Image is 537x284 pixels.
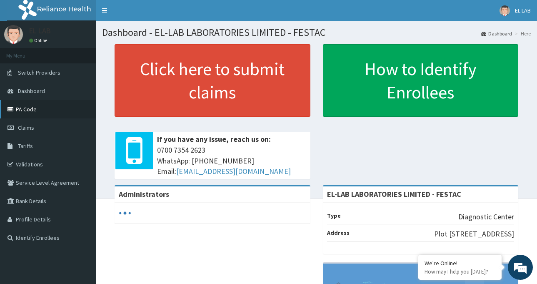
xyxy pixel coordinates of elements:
p: EL LAB [29,27,51,35]
a: How to Identify Enrollees [323,44,519,117]
span: 0700 7354 2623 WhatsApp: [PHONE_NUMBER] Email: [157,145,306,177]
h1: Dashboard - EL-LAB LABORATORIES LIMITED - FESTAC [102,27,531,38]
a: Dashboard [481,30,512,37]
b: Type [327,212,341,219]
img: User Image [500,5,510,16]
b: If you have any issue, reach us on: [157,134,271,144]
p: Diagnostic Center [458,211,514,222]
a: Online [29,38,49,43]
p: How may I help you today? [425,268,495,275]
span: EL LAB [515,7,531,14]
img: User Image [4,25,23,44]
b: Address [327,229,350,236]
span: Dashboard [18,87,45,95]
li: Here [513,30,531,37]
p: Plot [STREET_ADDRESS] [434,229,514,239]
span: Claims [18,124,34,131]
a: [EMAIL_ADDRESS][DOMAIN_NAME] [176,166,291,176]
span: Tariffs [18,142,33,150]
a: Click here to submit claims [115,44,310,117]
strong: EL-LAB LABORATORIES LIMITED - FESTAC [327,189,461,199]
svg: audio-loading [119,207,131,219]
b: Administrators [119,189,169,199]
span: Switch Providers [18,69,60,76]
div: We're Online! [425,259,495,267]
